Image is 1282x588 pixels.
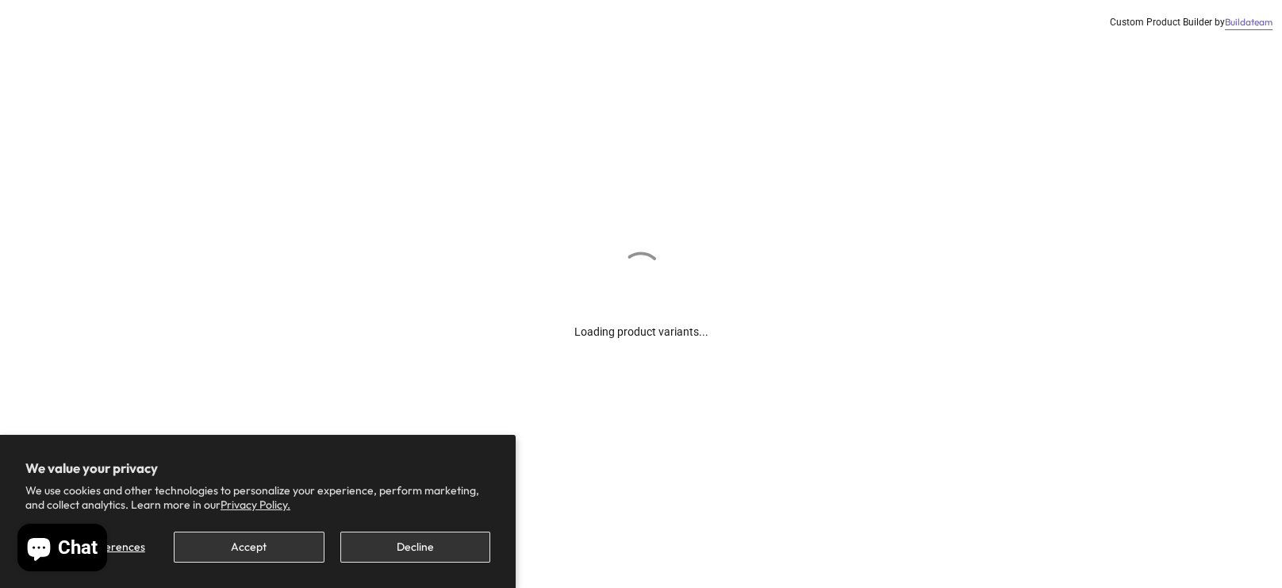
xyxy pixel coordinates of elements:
[1225,16,1272,29] a: Buildateam
[574,299,708,340] div: Loading product variants...
[221,498,290,512] a: Privacy Policy.
[25,483,490,512] p: We use cookies and other technologies to personalize your experience, perform marketing, and coll...
[174,532,324,563] button: Accept
[340,532,490,563] button: Decline
[1110,16,1272,29] div: Custom Product Builder by
[13,524,112,575] inbox-online-store-chat: Shopify online store chat
[25,460,490,476] h2: We value your privacy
